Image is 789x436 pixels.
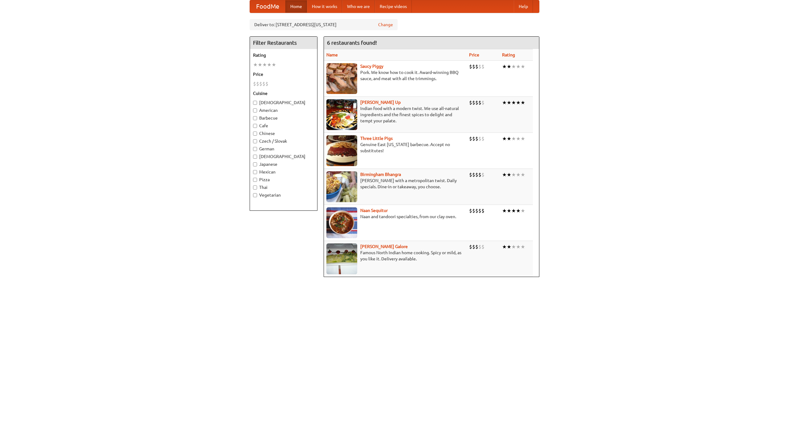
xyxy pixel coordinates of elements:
[326,171,357,202] img: bhangra.jpg
[472,171,475,178] li: $
[502,52,515,57] a: Rating
[360,136,393,141] a: Three Little Pigs
[262,61,267,68] li: ★
[507,63,511,70] li: ★
[360,208,388,213] a: Naan Sequitur
[472,243,475,250] li: $
[469,52,479,57] a: Price
[478,207,481,214] li: $
[272,61,276,68] li: ★
[253,161,314,167] label: Japanese
[250,37,317,49] h4: Filter Restaurants
[475,243,478,250] li: $
[481,171,484,178] li: $
[502,99,507,106] li: ★
[507,135,511,142] li: ★
[253,61,258,68] li: ★
[326,214,464,220] p: Naan and tandoori specialties, from our clay oven.
[360,64,383,69] a: Saucy Piggy
[521,243,525,250] li: ★
[326,250,464,262] p: Famous North Indian home cooking. Spicy or mild, as you like it. Delivery available.
[253,101,257,105] input: [DEMOGRAPHIC_DATA]
[253,146,314,152] label: German
[253,116,257,120] input: Barbecue
[258,61,262,68] li: ★
[511,171,516,178] li: ★
[511,135,516,142] li: ★
[253,185,257,189] input: Thai
[521,135,525,142] li: ★
[253,130,314,137] label: Chinese
[253,80,256,87] li: $
[502,207,507,214] li: ★
[253,184,314,190] label: Thai
[502,135,507,142] li: ★
[481,135,484,142] li: $
[253,170,257,174] input: Mexican
[256,80,259,87] li: $
[481,63,484,70] li: $
[481,99,484,106] li: $
[259,80,262,87] li: $
[478,243,481,250] li: $
[511,99,516,106] li: ★
[516,63,521,70] li: ★
[511,243,516,250] li: ★
[253,193,257,197] input: Vegetarian
[521,63,525,70] li: ★
[478,99,481,106] li: $
[360,244,408,249] a: [PERSON_NAME] Galore
[507,171,511,178] li: ★
[253,132,257,136] input: Chinese
[253,177,314,183] label: Pizza
[253,155,257,159] input: [DEMOGRAPHIC_DATA]
[253,90,314,96] h5: Cuisine
[326,243,357,274] img: currygalore.jpg
[521,99,525,106] li: ★
[375,0,412,13] a: Recipe videos
[326,69,464,82] p: Pork. We know how to cook it. Award-winning BBQ sauce, and meat with all the trimmings.
[514,0,533,13] a: Help
[342,0,375,13] a: Who we are
[516,171,521,178] li: ★
[285,0,307,13] a: Home
[253,153,314,160] label: [DEMOGRAPHIC_DATA]
[469,63,472,70] li: $
[472,135,475,142] li: $
[502,171,507,178] li: ★
[472,207,475,214] li: $
[360,100,401,105] a: [PERSON_NAME] Up
[253,147,257,151] input: German
[507,243,511,250] li: ★
[511,207,516,214] li: ★
[516,207,521,214] li: ★
[253,192,314,198] label: Vegetarian
[478,171,481,178] li: $
[521,171,525,178] li: ★
[469,135,472,142] li: $
[472,99,475,106] li: $
[326,52,338,57] a: Name
[475,207,478,214] li: $
[481,243,484,250] li: $
[481,207,484,214] li: $
[469,171,472,178] li: $
[253,71,314,77] h5: Price
[360,172,401,177] a: Birmingham Bhangra
[262,80,265,87] li: $
[253,115,314,121] label: Barbecue
[253,124,257,128] input: Cafe
[478,135,481,142] li: $
[326,105,464,124] p: Indian food with a modern twist. We use all-natural ingredients and the finest spices to delight ...
[326,135,357,166] img: littlepigs.jpg
[475,63,478,70] li: $
[475,135,478,142] li: $
[253,139,257,143] input: Czech / Slovak
[507,207,511,214] li: ★
[326,207,357,238] img: naansequitur.jpg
